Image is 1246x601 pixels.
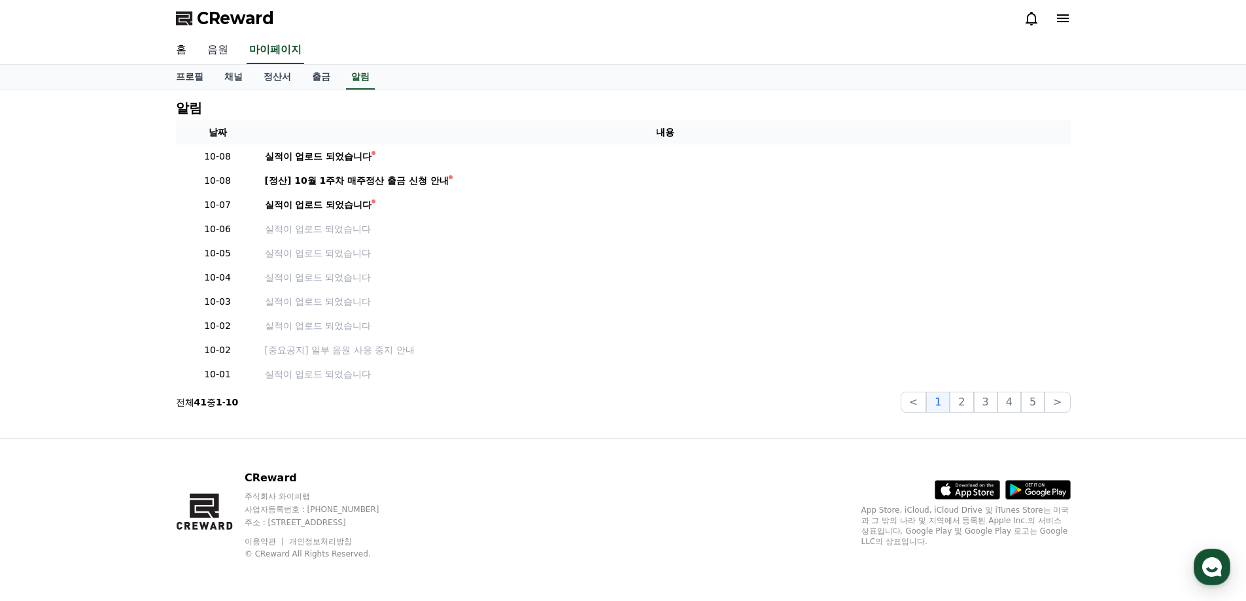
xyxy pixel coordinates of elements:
a: CReward [176,8,274,29]
a: 실적이 업로드 되었습니다 [265,295,1065,309]
p: 10-02 [181,343,254,357]
span: CReward [197,8,274,29]
a: 마이페이지 [247,37,304,64]
a: [중요공지] 일부 음원 사용 중지 안내 [265,343,1065,357]
p: 10-04 [181,271,254,284]
button: > [1045,392,1070,413]
div: 실적이 업로드 되었습니다 [265,150,372,163]
a: 실적이 업로드 되었습니다 [265,271,1065,284]
th: 내용 [260,120,1071,145]
a: 채널 [214,65,253,90]
p: 10-01 [181,368,254,381]
p: 주소 : [STREET_ADDRESS] [245,517,404,528]
div: 실적이 업로드 되었습니다 [265,198,372,212]
button: < [901,392,926,413]
a: 출금 [302,65,341,90]
strong: 41 [194,397,207,407]
button: 3 [974,392,997,413]
a: 음원 [197,37,239,64]
p: CReward [245,470,404,486]
button: 5 [1021,392,1045,413]
span: 설정 [202,434,218,445]
a: 실적이 업로드 되었습니다 [265,319,1065,333]
p: 전체 중 - [176,396,239,409]
a: 실적이 업로드 되었습니다 [265,368,1065,381]
p: 10-05 [181,247,254,260]
p: 10-07 [181,198,254,212]
a: 설정 [169,415,251,447]
p: App Store, iCloud, iCloud Drive 및 iTunes Store는 미국과 그 밖의 나라 및 지역에서 등록된 Apple Inc.의 서비스 상표입니다. Goo... [861,505,1071,547]
a: 대화 [86,415,169,447]
a: 실적이 업로드 되었습니다 [265,247,1065,260]
a: 개인정보처리방침 [289,537,352,546]
a: 프로필 [165,65,214,90]
span: 대화 [120,435,135,445]
span: 홈 [41,434,49,445]
a: [정산] 10월 1주차 매주정산 출금 신청 안내 [265,174,1065,188]
a: 알림 [346,65,375,90]
p: © CReward All Rights Reserved. [245,549,404,559]
p: 10-03 [181,295,254,309]
a: 홈 [165,37,197,64]
button: 2 [950,392,973,413]
a: 실적이 업로드 되었습니다 [265,198,1065,212]
button: 1 [926,392,950,413]
a: 실적이 업로드 되었습니다 [265,222,1065,236]
p: 사업자등록번호 : [PHONE_NUMBER] [245,504,404,515]
p: 10-06 [181,222,254,236]
a: 이용약관 [245,537,286,546]
a: 실적이 업로드 되었습니다 [265,150,1065,163]
button: 4 [997,392,1021,413]
th: 날짜 [176,120,260,145]
div: [정산] 10월 1주차 매주정산 출금 신청 안내 [265,174,449,188]
a: 정산서 [253,65,302,90]
p: 10-08 [181,150,254,163]
h4: 알림 [176,101,202,115]
p: 10-08 [181,174,254,188]
strong: 10 [226,397,238,407]
p: 10-02 [181,319,254,333]
p: 주식회사 와이피랩 [245,491,404,502]
a: 홈 [4,415,86,447]
strong: 1 [216,397,222,407]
